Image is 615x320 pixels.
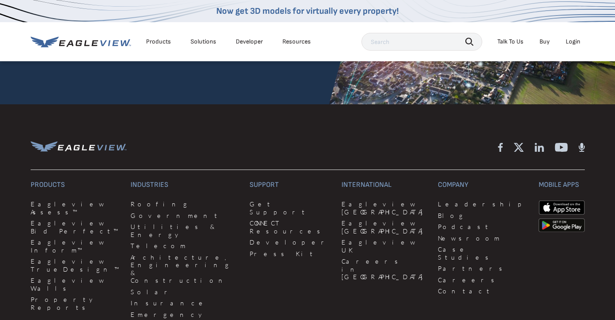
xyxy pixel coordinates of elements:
[282,38,311,46] div: Resources
[131,242,239,250] a: Telecom
[190,38,216,46] div: Solutions
[539,200,585,214] img: apple-app-store.png
[438,212,528,220] a: Blog
[566,38,580,46] div: Login
[31,238,120,254] a: Eagleview Inform™
[131,288,239,296] a: Solar
[341,181,427,190] h3: International
[131,181,239,190] h3: Industries
[31,257,120,273] a: Eagleview TrueDesign™
[146,38,171,46] div: Products
[131,253,239,284] a: Architecture, Engineering & Construction
[250,250,331,258] a: Press Kit
[250,238,331,246] a: Developer
[31,181,120,190] h3: Products
[341,257,427,281] a: Careers in [GEOGRAPHIC_DATA]
[540,38,550,46] a: Buy
[438,287,528,295] a: Contact
[131,223,239,238] a: Utilities & Energy
[539,181,585,190] h3: Mobile Apps
[361,33,482,51] input: Search
[250,181,331,190] h3: Support
[31,200,120,216] a: Eagleview Assess™
[250,219,331,235] a: CONNECT Resources
[131,299,239,307] a: Insurance
[497,38,524,46] div: Talk To Us
[438,200,528,208] a: Leadership
[236,38,263,46] a: Developer
[131,212,239,220] a: Government
[31,219,120,235] a: Eagleview Bid Perfect™
[539,218,585,233] img: google-play-store_b9643a.png
[341,200,427,216] a: Eagleview [GEOGRAPHIC_DATA]
[438,181,528,190] h3: Company
[341,219,427,235] a: Eagleview [GEOGRAPHIC_DATA]
[31,277,120,292] a: Eagleview Walls
[341,238,427,254] a: Eagleview UK
[250,200,331,216] a: Get Support
[31,296,120,311] a: Property Reports
[216,6,399,16] a: Now get 3D models for virtually every property!
[131,200,239,208] a: Roofing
